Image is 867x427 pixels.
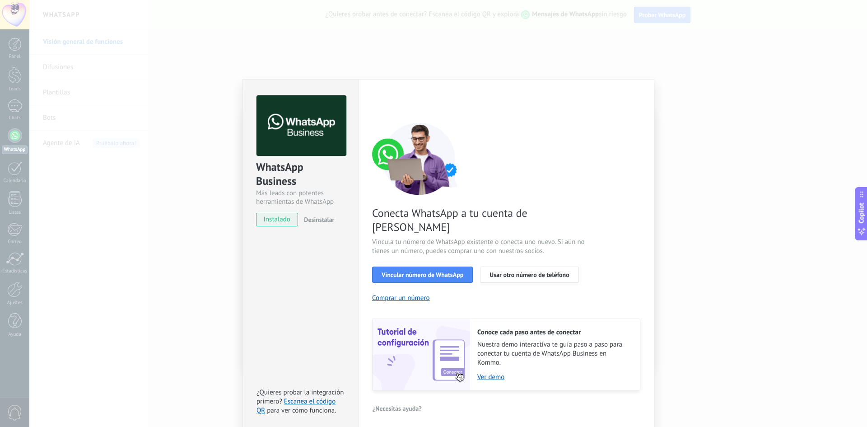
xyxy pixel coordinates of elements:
div: WhatsApp Business [256,160,345,189]
span: ¿Necesitas ayuda? [373,405,422,412]
span: Vincula tu número de WhatsApp existente o conecta uno nuevo. Si aún no tienes un número, puedes c... [372,238,587,256]
span: instalado [256,213,298,226]
span: para ver cómo funciona. [267,406,336,415]
span: ¿Quieres probar la integración primero? [256,388,344,406]
span: Vincular número de WhatsApp [382,272,463,278]
button: ¿Necesitas ayuda? [372,402,422,415]
h2: Conoce cada paso antes de conectar [477,328,631,337]
a: Ver demo [477,373,631,381]
span: Copilot [857,202,866,223]
div: Más leads con potentes herramientas de WhatsApp [256,189,345,206]
button: Vincular número de WhatsApp [372,267,473,283]
span: Conecta WhatsApp a tu cuenta de [PERSON_NAME] [372,206,587,234]
button: Usar otro número de teléfono [480,267,578,283]
img: logo_main.png [256,95,346,156]
button: Desinstalar [300,213,334,226]
a: Escanea el código QR [256,397,336,415]
button: Comprar un número [372,294,430,302]
span: Usar otro número de teléfono [489,272,569,278]
span: Desinstalar [304,216,334,224]
img: connect number [372,122,467,195]
span: Nuestra demo interactiva te guía paso a paso para conectar tu cuenta de WhatsApp Business en Kommo. [477,340,631,367]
